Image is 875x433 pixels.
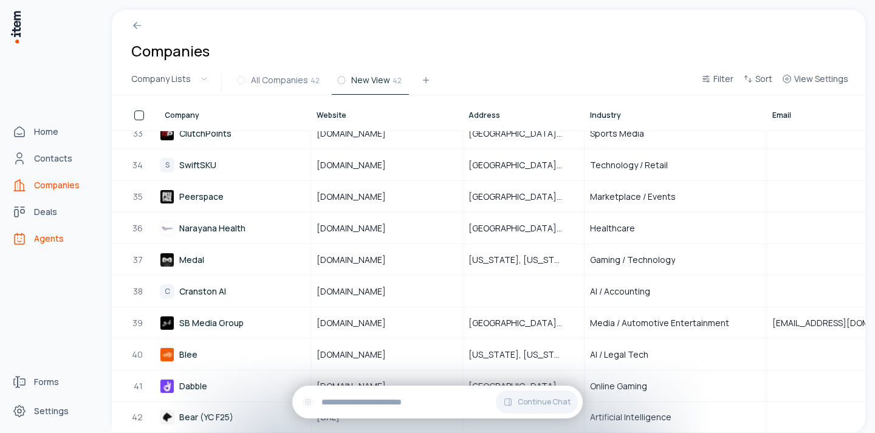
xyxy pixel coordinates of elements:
div: C [160,284,174,299]
span: Media / Automotive Entertainment [590,317,729,329]
span: [DOMAIN_NAME] [317,285,400,298]
h1: Companies [131,41,210,61]
span: AI / Legal Tech [590,349,648,361]
img: Item Brain Logo [10,10,22,44]
span: New View [351,74,390,86]
button: Continue Chat [496,390,578,414]
span: [GEOGRAPHIC_DATA], [GEOGRAPHIC_DATA], [GEOGRAPHIC_DATA] [468,380,578,392]
span: Settings [34,405,69,417]
span: Deals [34,206,57,218]
span: 39 [132,317,144,329]
span: 41 [134,380,144,392]
span: [GEOGRAPHIC_DATA], [US_STATE], [GEOGRAPHIC_DATA] [468,128,578,140]
span: Email [772,111,791,120]
a: CCranston AI [160,276,310,306]
img: Dabble [160,379,174,394]
a: SB Media Group [160,308,310,338]
img: SB Media Group [160,316,174,330]
a: Peerspace [160,182,310,211]
span: Forms [34,376,59,388]
div: Continue Chat [292,386,583,418]
a: Home [7,120,100,144]
span: 33 [133,128,144,140]
img: Narayana Health [160,221,174,236]
span: 42 [393,75,402,86]
span: [DOMAIN_NAME] [317,191,400,203]
img: Medal [160,253,174,267]
img: Blee [160,347,174,362]
span: Marketplace / Events [590,191,676,203]
span: All Companies [251,74,308,86]
a: Medal [160,245,310,274]
span: Continue Chat [518,397,571,407]
span: [DOMAIN_NAME] [317,222,400,234]
span: [DOMAIN_NAME] [317,380,400,392]
span: Online Gaming [590,380,647,392]
a: Agents [7,227,100,251]
span: Artificial Intelligence [590,411,671,423]
img: Bear (YC F25) [160,410,174,424]
button: Sort [738,72,777,94]
span: [GEOGRAPHIC_DATA], [GEOGRAPHIC_DATA], [GEOGRAPHIC_DATA] [468,222,578,234]
span: Address [468,111,500,120]
img: ClutchPoints [160,126,174,141]
span: Agents [34,233,64,245]
span: [DOMAIN_NAME] [317,317,400,329]
span: 40 [132,349,144,361]
a: Blee [160,339,310,369]
a: Forms [7,370,100,394]
a: SSwiftSKU [160,150,310,180]
span: Technology / Retail [590,159,668,171]
span: Website [317,111,346,120]
div: S [160,158,174,172]
span: Sports Media [590,128,644,140]
span: [US_STATE], [US_STATE], [GEOGRAPHIC_DATA] [468,349,578,361]
a: Companies [7,173,100,197]
span: [DOMAIN_NAME] [317,349,400,361]
span: [DOMAIN_NAME] [317,254,400,266]
span: Contacts [34,152,72,165]
a: Settings [7,399,100,423]
span: 36 [132,222,144,234]
span: [DOMAIN_NAME] [317,159,400,171]
a: Contacts [7,146,100,171]
span: Healthcare [590,222,635,234]
span: Companies [34,179,80,191]
a: deals [7,200,100,224]
span: Gaming / Technology [590,254,675,266]
button: View Settings [777,72,853,94]
span: 34 [132,159,144,171]
span: [GEOGRAPHIC_DATA], [US_STATE], [GEOGRAPHIC_DATA] [468,159,578,171]
span: Home [34,126,58,138]
img: Peerspace [160,189,174,204]
span: 38 [133,285,144,298]
span: 37 [133,254,144,266]
a: Narayana Health [160,213,310,243]
span: 42 [132,411,144,423]
span: Sort [755,73,772,85]
span: AI / Accounting [590,285,650,298]
span: [US_STATE], [US_STATE], [GEOGRAPHIC_DATA] [468,254,578,266]
a: Bear (YC F25) [160,403,310,432]
span: View Settings [794,73,848,85]
span: Company [165,111,199,120]
span: [GEOGRAPHIC_DATA], [US_STATE], [GEOGRAPHIC_DATA] [468,191,578,203]
button: New View42 [332,73,409,95]
span: 42 [311,75,320,86]
span: [DOMAIN_NAME] [317,128,400,140]
button: Filter [696,72,738,94]
a: ClutchPoints [160,118,310,148]
span: [GEOGRAPHIC_DATA], [GEOGRAPHIC_DATA], [GEOGRAPHIC_DATA] [468,317,578,329]
button: All Companies42 [232,73,327,95]
a: Dabble [160,371,310,401]
span: Industry [590,111,621,120]
span: 35 [133,191,144,203]
span: Filter [713,73,733,85]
